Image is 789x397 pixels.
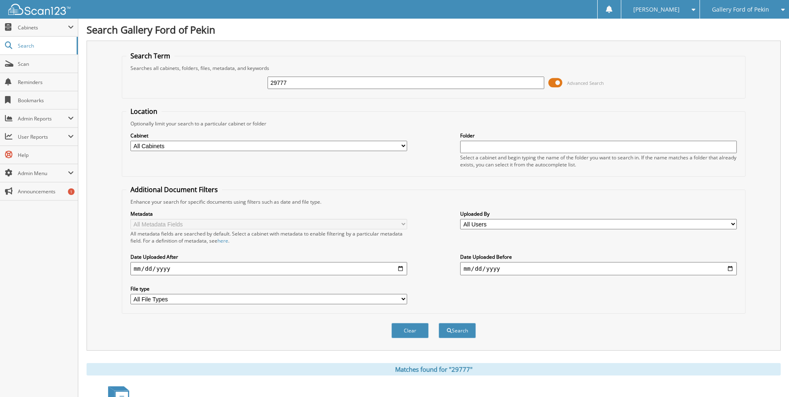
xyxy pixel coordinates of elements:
span: Reminders [18,79,74,86]
h1: Search Gallery Ford of Pekin [87,23,781,36]
img: scan123-logo-white.svg [8,4,70,15]
div: All metadata fields are searched by default. Select a cabinet with metadata to enable filtering b... [130,230,407,244]
label: Metadata [130,210,407,217]
legend: Location [126,107,162,116]
legend: Search Term [126,51,174,60]
input: start [130,262,407,275]
span: Gallery Ford of Pekin [712,7,769,12]
button: Search [439,323,476,338]
label: File type [130,285,407,292]
div: Enhance your search for specific documents using filters such as date and file type. [126,198,741,205]
label: Cabinet [130,132,407,139]
div: Matches found for "29777" [87,363,781,375]
legend: Additional Document Filters [126,185,222,194]
div: 1 [68,188,75,195]
a: here [217,237,228,244]
button: Clear [391,323,429,338]
label: Date Uploaded After [130,253,407,260]
div: Optionally limit your search to a particular cabinet or folder [126,120,741,127]
span: [PERSON_NAME] [633,7,680,12]
span: Help [18,152,74,159]
div: Select a cabinet and begin typing the name of the folder you want to search in. If the name match... [460,154,737,168]
span: User Reports [18,133,68,140]
label: Date Uploaded Before [460,253,737,260]
span: Scan [18,60,74,67]
label: Folder [460,132,737,139]
span: Admin Reports [18,115,68,122]
span: Search [18,42,72,49]
label: Uploaded By [460,210,737,217]
div: Searches all cabinets, folders, files, metadata, and keywords [126,65,741,72]
span: Advanced Search [567,80,604,86]
span: Admin Menu [18,170,68,177]
span: Bookmarks [18,97,74,104]
span: Cabinets [18,24,68,31]
span: Announcements [18,188,74,195]
input: end [460,262,737,275]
